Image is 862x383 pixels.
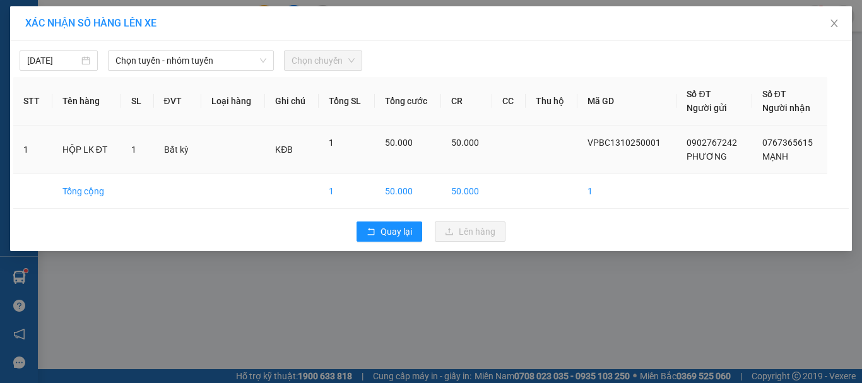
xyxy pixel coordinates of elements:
span: VPBC1310250001 [63,80,133,90]
span: Quay lại [381,225,412,239]
button: uploadLên hàng [435,221,505,242]
span: close [829,18,839,28]
th: CC [492,77,526,126]
td: 1 [13,126,52,174]
span: ----------------------------------------- [34,68,155,78]
span: [PERSON_NAME]: [4,81,133,89]
span: Số ĐT [762,89,786,99]
button: Close [817,6,852,42]
span: Người gửi [687,103,727,113]
span: VPBC1310250001 [587,138,661,148]
button: rollbackQuay lại [357,221,422,242]
span: 09:54:58 [DATE] [28,91,77,99]
strong: ĐỒNG PHƯỚC [100,7,173,18]
span: Bến xe [GEOGRAPHIC_DATA] [100,20,170,36]
span: In ngày: [4,91,77,99]
span: 01 Võ Văn Truyện, KP.1, Phường 2 [100,38,174,54]
td: Tổng cộng [52,174,122,209]
span: 50.000 [385,138,413,148]
span: XÁC NHẬN SỐ HÀNG LÊN XE [25,17,156,29]
td: 50.000 [375,174,441,209]
th: Tên hàng [52,77,122,126]
th: Ghi chú [265,77,319,126]
th: Loại hàng [201,77,265,126]
td: 1 [319,174,374,209]
td: 1 [577,174,677,209]
span: Số ĐT [687,89,711,99]
span: rollback [367,227,375,237]
span: Chọn chuyến [292,51,355,70]
span: 0767365615 [762,138,813,148]
span: Hotline: 19001152 [100,56,155,64]
th: STT [13,77,52,126]
span: KĐB [275,144,293,155]
td: HỘP LK ĐT [52,126,122,174]
th: Tổng cước [375,77,441,126]
span: 1 [131,144,136,155]
img: logo [4,8,61,63]
th: CR [441,77,492,126]
span: down [259,57,267,64]
span: 50.000 [451,138,479,148]
td: 50.000 [441,174,492,209]
span: PHƯƠNG [687,151,727,162]
td: Bất kỳ [154,126,202,174]
span: 0902767242 [687,138,737,148]
th: Mã GD [577,77,677,126]
span: 1 [329,138,334,148]
th: Thu hộ [526,77,577,126]
th: SL [121,77,153,126]
span: MẠNH [762,151,788,162]
th: ĐVT [154,77,202,126]
th: Tổng SL [319,77,374,126]
span: Chọn tuyến - nhóm tuyến [115,51,266,70]
input: 13/10/2025 [27,54,79,68]
span: Người nhận [762,103,810,113]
